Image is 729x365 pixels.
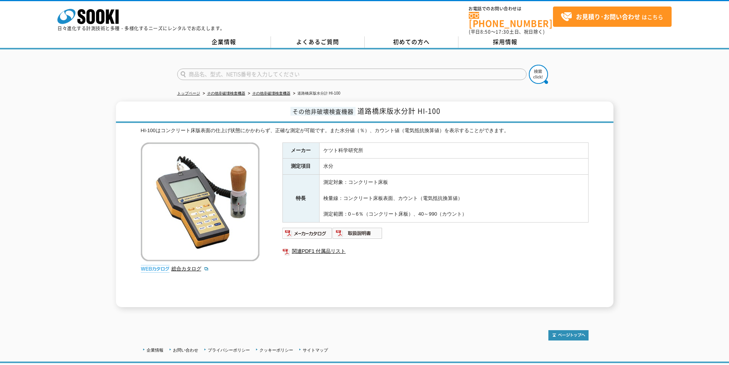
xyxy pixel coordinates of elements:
[177,36,271,48] a: 企業情報
[553,7,672,27] a: お見積り･お問い合わせはこちら
[141,142,259,261] img: 道路橋床版水分計 HI-100
[561,11,663,23] span: はこちら
[171,266,209,272] a: 総合カタログ
[271,36,365,48] a: よくあるご質問
[469,7,553,11] span: お電話でのお問い合わせは
[177,91,200,95] a: トップページ
[282,227,333,239] img: メーカーカタログ
[333,227,383,239] img: 取扱説明書
[319,159,588,175] td: 水分
[282,175,319,223] th: 特長
[469,12,553,28] a: [PHONE_NUMBER]
[282,246,589,256] a: 関連PDF1 付属品リスト
[173,348,198,352] a: お問い合わせ
[207,91,245,95] a: その他非破壊検査機器
[282,159,319,175] th: 測定項目
[319,175,588,223] td: 測定対象：コンクリート床板 検量線：コンクリート床板表面、カウント（電気抵抗換算値） 測定範囲：0～6％（コンクリート床板）、40～990（カウント）
[252,91,290,95] a: その他非破壊検査機器
[282,142,319,159] th: メーカー
[259,348,293,352] a: クッキーポリシー
[303,348,328,352] a: サイトマップ
[480,28,491,35] span: 8:50
[282,232,333,238] a: メーカーカタログ
[141,127,589,135] div: HI-100はコンクリート床版表面の仕上げ状態にかかわらず、正確な測定が可能です。また水分値（％）、カウント値（電気抵抗換算値）を表示することができます。
[147,348,163,352] a: 企業情報
[365,36,458,48] a: 初めての方へ
[57,26,225,31] p: 日々進化する計測技術と多種・多様化するニーズにレンタルでお応えします。
[357,106,440,116] span: 道路橋床版水分計 HI-100
[393,38,430,46] span: 初めての方へ
[333,232,383,238] a: 取扱説明書
[529,65,548,84] img: btn_search.png
[319,142,588,159] td: ケツト科学研究所
[496,28,509,35] span: 17:30
[290,107,356,116] span: その他非破壊検査機器
[292,90,341,98] li: 道路橋床版水分計 HI-100
[141,265,170,273] img: webカタログ
[458,36,552,48] a: 採用情報
[208,348,250,352] a: プライバシーポリシー
[576,12,640,21] strong: お見積り･お問い合わせ
[177,69,527,80] input: 商品名、型式、NETIS番号を入力してください
[469,28,545,35] span: (平日 ～ 土日、祝日除く)
[548,330,589,340] img: トップページへ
